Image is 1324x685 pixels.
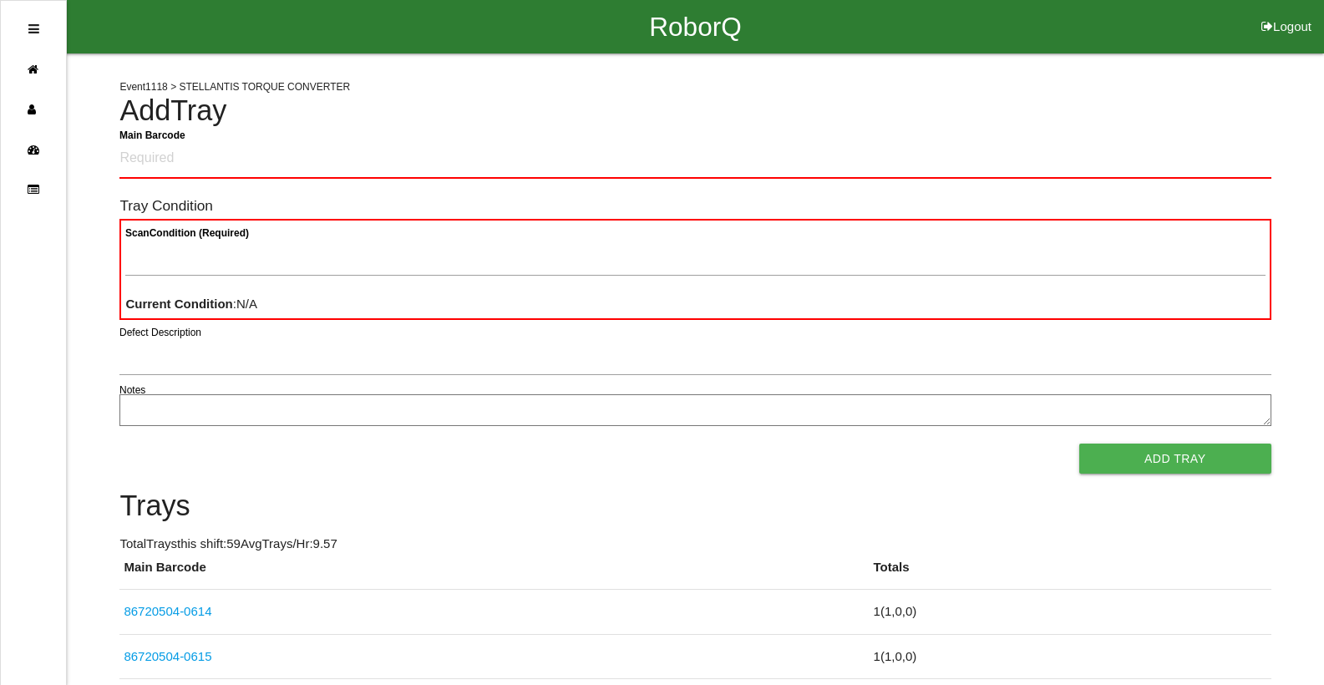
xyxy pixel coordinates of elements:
[125,297,257,311] span: : N/A
[28,9,39,49] div: Open
[119,81,350,93] span: Event 1118 > STELLANTIS TORQUE CONVERTER
[124,604,211,618] a: 86720504-0614
[870,634,1271,679] td: 1 ( 1 , 0 , 0 )
[119,325,201,340] label: Defect Description
[119,490,1271,522] h4: Trays
[119,198,1271,214] h6: Tray Condition
[119,558,869,590] th: Main Barcode
[125,227,249,239] b: Scan Condition (Required)
[870,558,1271,590] th: Totals
[119,140,1271,179] input: Required
[125,297,232,311] b: Current Condition
[119,129,185,140] b: Main Barcode
[870,590,1271,635] td: 1 ( 1 , 0 , 0 )
[124,649,211,663] a: 86720504-0615
[1079,444,1271,474] button: Add Tray
[119,383,145,398] label: Notes
[119,535,1271,554] p: Total Trays this shift: 59 Avg Trays /Hr: 9.57
[119,95,1271,127] h4: Add Tray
